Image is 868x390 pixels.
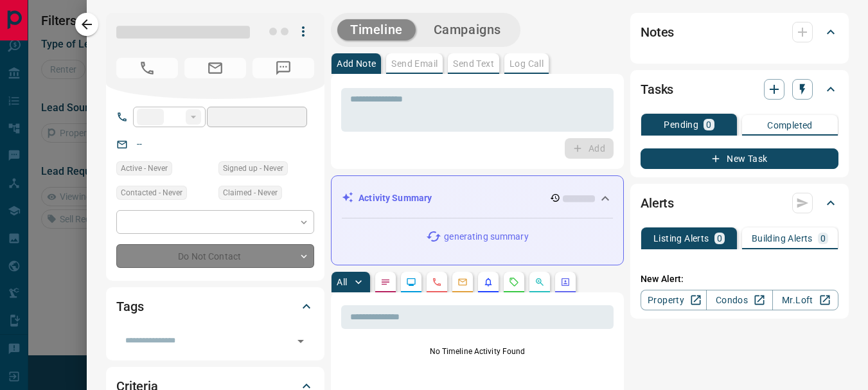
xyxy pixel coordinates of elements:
div: Tags [116,291,314,322]
span: Claimed - Never [223,186,278,199]
svg: Calls [432,277,442,287]
button: Open [292,332,310,350]
span: Active - Never [121,162,168,175]
span: Contacted - Never [121,186,182,199]
a: -- [137,139,142,149]
div: Notes [641,17,838,48]
p: Listing Alerts [653,234,709,243]
p: Building Alerts [752,234,813,243]
p: No Timeline Activity Found [341,346,614,357]
p: Activity Summary [359,191,432,205]
h2: Tasks [641,79,673,100]
p: generating summary [444,230,528,244]
svg: Notes [380,277,391,287]
div: Do Not Contact [116,244,314,268]
svg: Agent Actions [560,277,571,287]
a: Condos [706,290,772,310]
p: Completed [767,121,813,130]
button: Campaigns [421,19,514,40]
svg: Listing Alerts [483,277,493,287]
h2: Tags [116,296,143,317]
p: 0 [706,120,711,129]
button: New Task [641,148,838,169]
button: Timeline [337,19,416,40]
div: Alerts [641,188,838,218]
div: Tasks [641,74,838,105]
p: All [337,278,347,287]
svg: Requests [509,277,519,287]
p: New Alert: [641,272,838,286]
p: Add Note [337,59,376,68]
svg: Lead Browsing Activity [406,277,416,287]
span: Signed up - Never [223,162,283,175]
p: 0 [717,234,722,243]
a: Property [641,290,707,310]
div: Activity Summary [342,186,613,210]
p: Pending [664,120,698,129]
svg: Opportunities [535,277,545,287]
h2: Alerts [641,193,674,213]
span: No Number [116,58,178,78]
p: 0 [820,234,826,243]
span: No Number [252,58,314,78]
span: No Email [184,58,246,78]
a: Mr.Loft [772,290,838,310]
h2: Notes [641,22,674,42]
svg: Emails [457,277,468,287]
